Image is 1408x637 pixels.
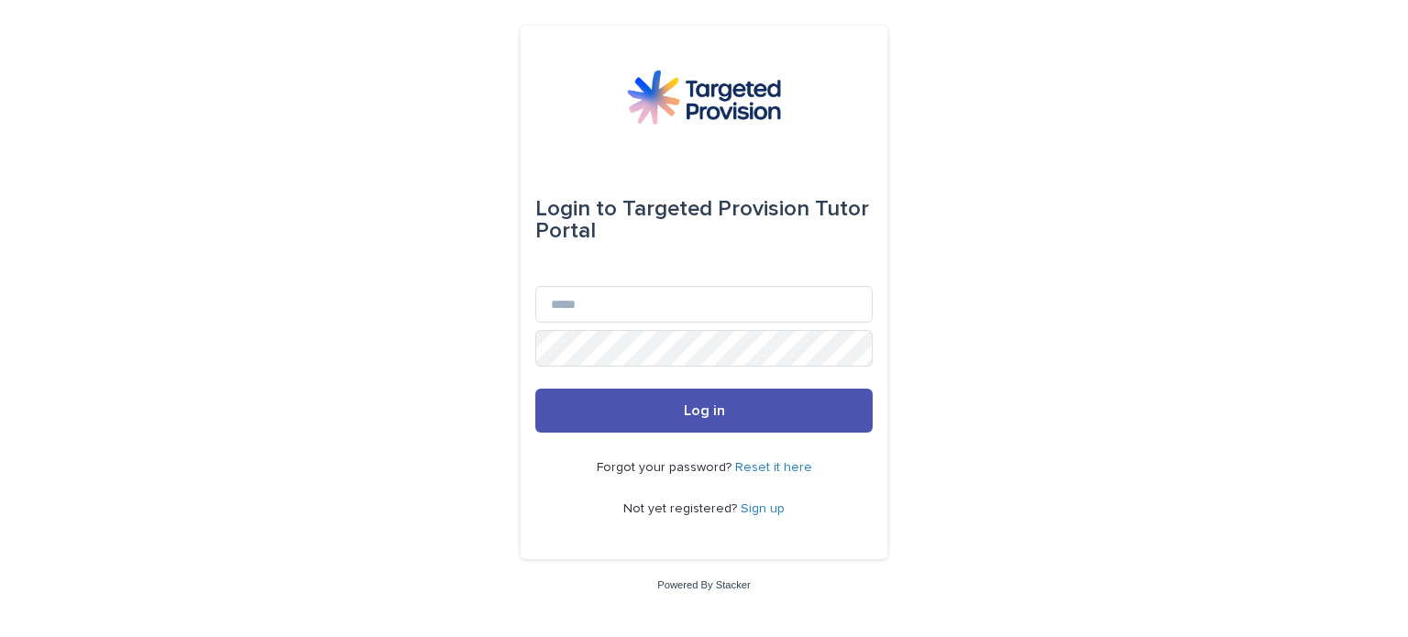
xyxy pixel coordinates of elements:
[735,461,812,474] a: Reset it here
[623,502,741,515] span: Not yet registered?
[684,403,725,418] span: Log in
[535,389,873,433] button: Log in
[597,461,735,474] span: Forgot your password?
[535,183,873,257] div: Targeted Provision Tutor Portal
[535,198,617,220] span: Login to
[657,579,750,590] a: Powered By Stacker
[741,502,785,515] a: Sign up
[627,70,781,125] img: M5nRWzHhSzIhMunXDL62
